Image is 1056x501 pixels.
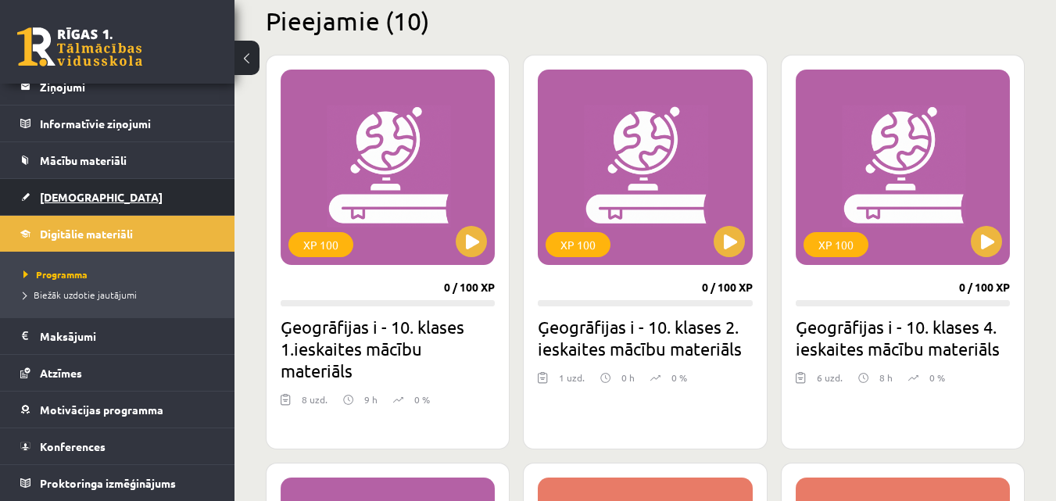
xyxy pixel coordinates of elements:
span: Digitālie materiāli [40,227,133,241]
a: Programma [23,267,219,281]
span: Mācību materiāli [40,153,127,167]
a: Mācību materiāli [20,142,215,178]
a: Informatīvie ziņojumi [20,106,215,141]
legend: Maksājumi [40,318,215,354]
h2: Pieejamie (10) [266,5,1025,36]
span: Atzīmes [40,366,82,380]
a: Digitālie materiāli [20,216,215,252]
span: Programma [23,268,88,281]
p: 0 % [414,392,430,406]
div: 8 uzd. [302,392,328,416]
div: XP 100 [288,232,353,257]
h2: Ģeogrāfijas i - 10. klases 2. ieskaites mācību materiāls [538,316,752,360]
h2: Ģeogrāfijas i - 10. klases 4. ieskaites mācību materiāls [796,316,1010,360]
a: Biežāk uzdotie jautājumi [23,288,219,302]
span: [DEMOGRAPHIC_DATA] [40,190,163,204]
a: Rīgas 1. Tālmācības vidusskola [17,27,142,66]
p: 0 % [929,370,945,385]
a: Motivācijas programma [20,392,215,428]
span: Motivācijas programma [40,403,163,417]
span: Konferences [40,439,106,453]
legend: Ziņojumi [40,69,215,105]
a: Ziņojumi [20,69,215,105]
div: XP 100 [804,232,868,257]
div: 6 uzd. [817,370,843,394]
span: Proktoringa izmēģinājums [40,476,176,490]
a: Konferences [20,428,215,464]
a: Atzīmes [20,355,215,391]
a: [DEMOGRAPHIC_DATA] [20,179,215,215]
a: Maksājumi [20,318,215,354]
h2: Ģeogrāfijas i - 10. klases 1.ieskaites mācību materiāls [281,316,495,381]
p: 8 h [879,370,893,385]
div: 1 uzd. [559,370,585,394]
p: 0 h [621,370,635,385]
p: 9 h [364,392,378,406]
a: Proktoringa izmēģinājums [20,465,215,501]
p: 0 % [671,370,687,385]
span: Biežāk uzdotie jautājumi [23,288,137,301]
div: XP 100 [546,232,610,257]
legend: Informatīvie ziņojumi [40,106,215,141]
